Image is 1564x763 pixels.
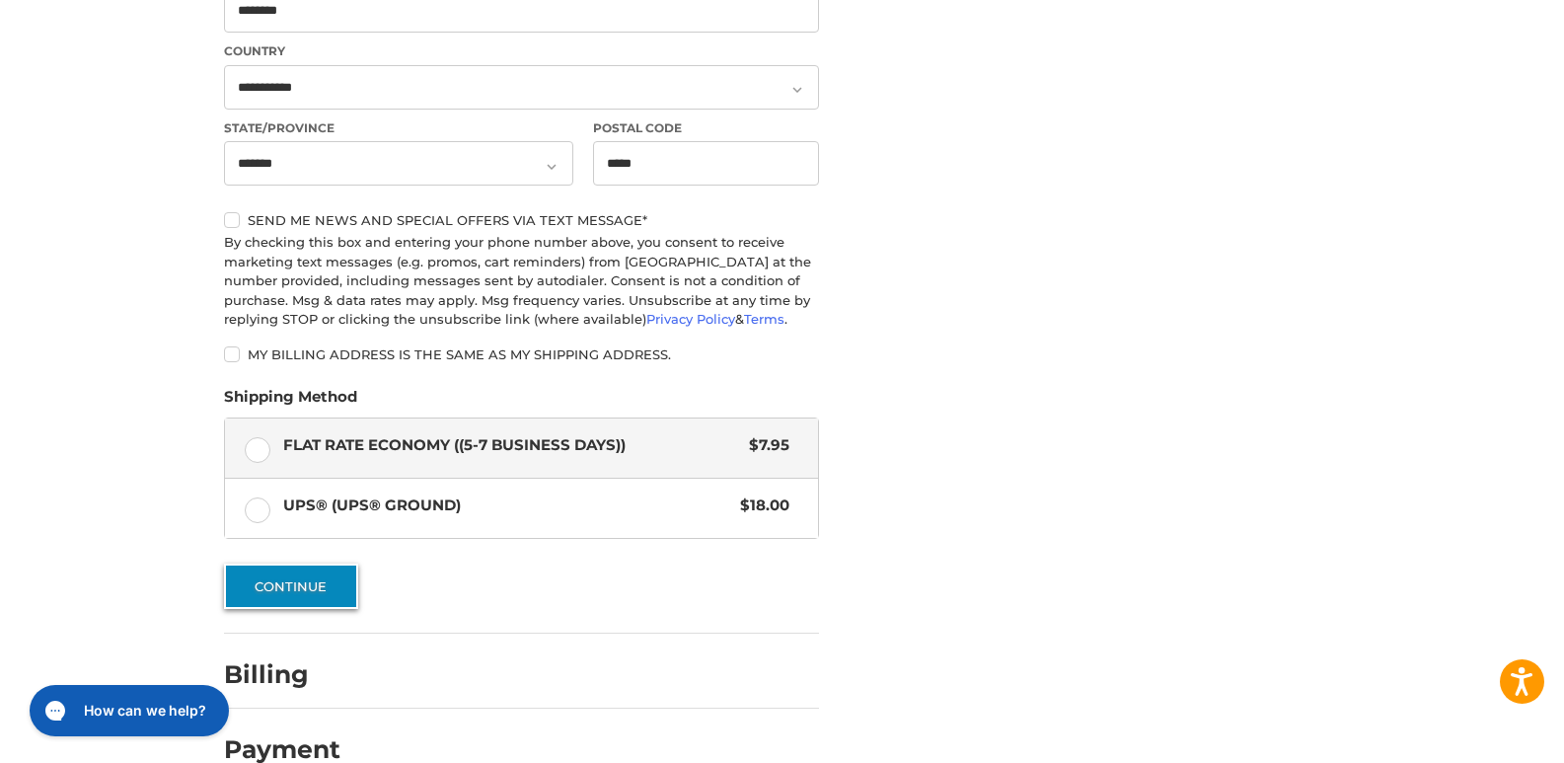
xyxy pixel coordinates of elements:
iframe: Google Customer Reviews [1401,710,1564,763]
div: By checking this box and entering your phone number above, you consent to receive marketing text ... [224,233,819,330]
span: $7.95 [739,434,789,457]
span: $18.00 [730,495,789,517]
legend: Shipping Method [224,386,357,418]
label: Postal Code [593,119,820,137]
iframe: Gorgias live chat messenger [20,678,235,743]
h2: Billing [224,659,339,690]
label: My billing address is the same as my shipping address. [224,346,819,362]
span: Flat Rate Economy ((5-7 Business Days)) [283,434,740,457]
a: Privacy Policy [646,311,735,327]
a: Terms [744,311,784,327]
button: Continue [224,564,358,609]
label: State/Province [224,119,573,137]
label: Send me news and special offers via text message* [224,212,819,228]
label: Country [224,42,819,60]
span: UPS® (UPS® Ground) [283,495,731,517]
